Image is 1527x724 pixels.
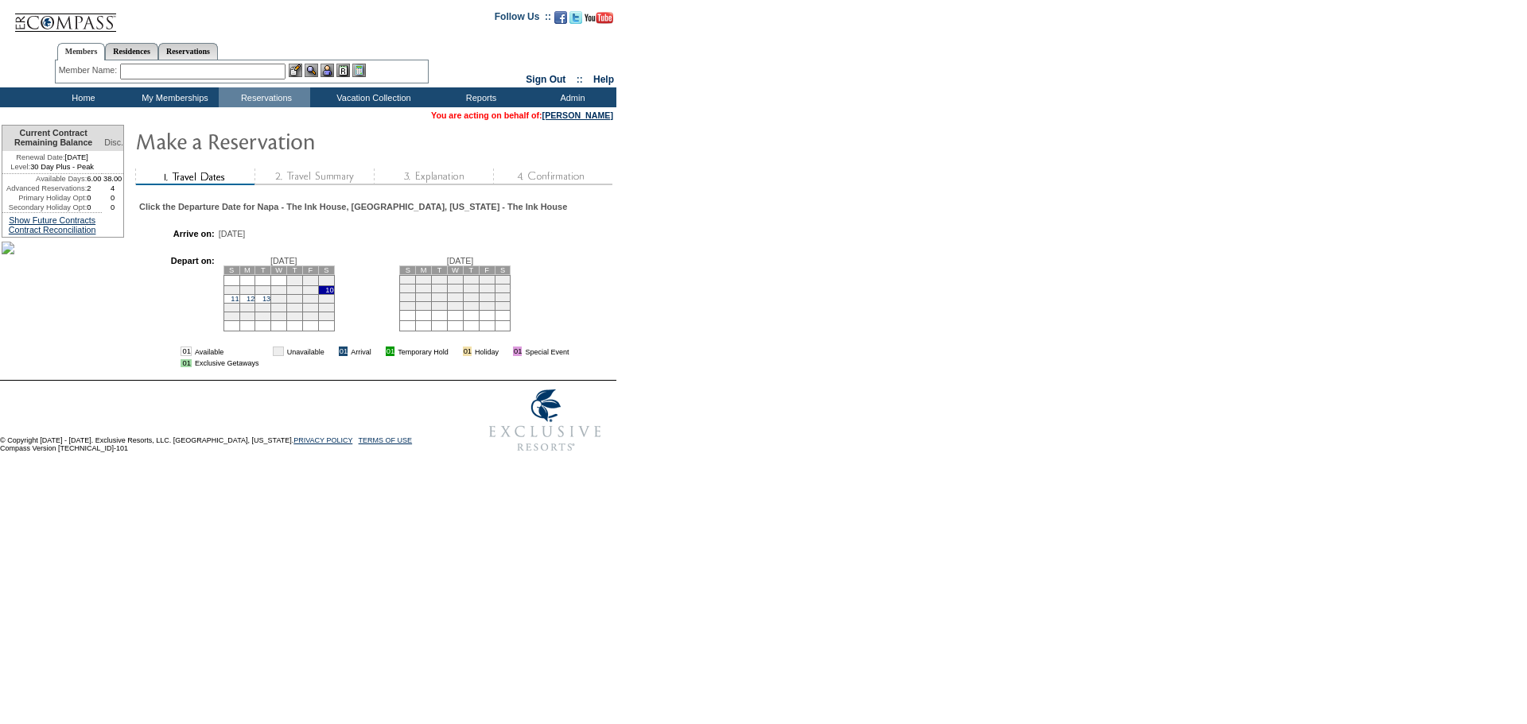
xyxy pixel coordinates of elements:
[271,285,287,294] td: 7
[36,87,127,107] td: Home
[239,312,255,320] td: 26
[147,229,215,238] td: Arrive on:
[255,285,271,294] td: 6
[105,43,158,60] a: Residences
[351,347,371,356] td: Arrival
[287,265,303,274] td: T
[271,303,287,312] td: 21
[219,229,246,238] span: [DATE]
[9,225,96,234] a: Contract Reconciliation
[502,347,510,355] img: i.gif
[448,301,464,310] td: 25
[2,184,87,193] td: Advanced Reservations:
[495,284,511,292] td: 14
[318,294,334,303] td: 17
[255,265,271,274] td: T
[302,303,318,312] td: 23
[293,436,352,444] a: PRIVACY POLICY
[271,294,287,303] td: 14
[139,202,567,211] div: Click the Departure Date for Napa - The Ink House, [GEOGRAPHIC_DATA], [US_STATE] - The Ink House
[158,43,218,60] a: Reservations
[400,301,416,310] td: 22
[400,265,416,274] td: S
[448,265,464,274] td: W
[416,301,432,310] td: 23
[359,436,413,444] a: TERMS OF USE
[302,294,318,303] td: 16
[147,256,215,335] td: Depart on:
[495,265,511,274] td: S
[287,294,303,303] td: 15
[270,256,297,265] span: [DATE]
[542,110,613,120] a: [PERSON_NAME]
[585,16,613,25] a: Subscribe to our YouTube Channel
[57,43,106,60] a: Members
[102,193,123,203] td: 0
[525,347,569,356] td: Special Event
[336,64,350,77] img: Reservations
[463,265,479,274] td: T
[195,359,259,367] td: Exclusive Getaways
[181,347,191,356] td: 01
[493,168,612,185] img: step4_state1.gif
[432,301,448,310] td: 24
[569,16,582,25] a: Follow us on Twitter
[127,87,219,107] td: My Memberships
[255,312,271,320] td: 27
[302,285,318,294] td: 9
[318,312,334,320] td: 31
[585,12,613,24] img: Subscribe to our YouTube Channel
[479,301,495,310] td: 27
[135,125,453,157] img: Make Reservation
[448,284,464,292] td: 11
[479,284,495,292] td: 13
[318,303,334,312] td: 24
[525,87,616,107] td: Admin
[416,284,432,292] td: 9
[287,312,303,320] td: 29
[386,347,394,356] td: 01
[448,292,464,301] td: 18
[2,203,87,212] td: Secondary Holiday Opt:
[321,64,334,77] img: Impersonate
[195,347,259,356] td: Available
[495,275,511,284] td: 7
[59,64,120,77] div: Member Name:
[431,110,613,120] span: You are acting on behalf of:
[16,153,64,162] span: Renewal Date:
[239,265,255,274] td: M
[495,292,511,301] td: 21
[479,292,495,301] td: 20
[305,64,318,77] img: View
[9,215,95,225] a: Show Future Contracts
[463,284,479,292] td: 12
[400,292,416,301] td: 15
[247,295,254,303] a: 12
[87,193,102,203] td: 0
[479,265,495,274] td: F
[273,347,283,356] td: 01
[2,242,14,254] img: Shot-16-047.jpg
[448,275,464,284] td: 4
[318,265,334,274] td: S
[287,285,303,294] td: 8
[289,64,302,77] img: b_edit.gif
[318,275,334,285] td: 3
[262,295,270,303] a: 13
[102,174,123,184] td: 38.00
[231,295,239,303] a: 11
[102,184,123,193] td: 4
[475,347,499,356] td: Holiday
[104,137,123,147] span: Disc.
[463,347,472,356] td: 01
[577,74,583,85] span: ::
[87,174,102,184] td: 6.00
[302,265,318,274] td: F
[135,168,254,185] img: step1_state2.gif
[2,151,102,162] td: [DATE]
[398,347,449,356] td: Temporary Hold
[432,292,448,301] td: 17
[495,301,511,310] td: 28
[271,312,287,320] td: 28
[352,64,366,77] img: b_calculator.gif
